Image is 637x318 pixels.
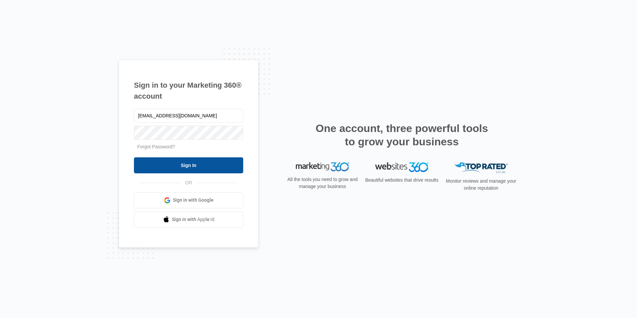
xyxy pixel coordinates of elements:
input: Email [134,109,243,123]
span: Sign in with Apple Id [172,216,215,223]
a: Sign in with Apple Id [134,212,243,228]
span: OR [181,179,197,186]
p: All the tools you need to grow and manage your business [285,176,360,190]
span: Sign in with Google [173,197,214,204]
h1: Sign in to your Marketing 360® account [134,80,243,102]
a: Sign in with Google [134,192,243,208]
a: Forgot Password? [137,144,175,149]
p: Beautiful websites that drive results [364,177,439,184]
h2: One account, three powerful tools to grow your business [314,122,490,148]
img: Marketing 360 [296,162,349,172]
img: Websites 360 [375,162,428,172]
img: Top Rated Local [454,162,508,173]
input: Sign In [134,157,243,173]
p: Monitor reviews and manage your online reputation [444,178,518,192]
